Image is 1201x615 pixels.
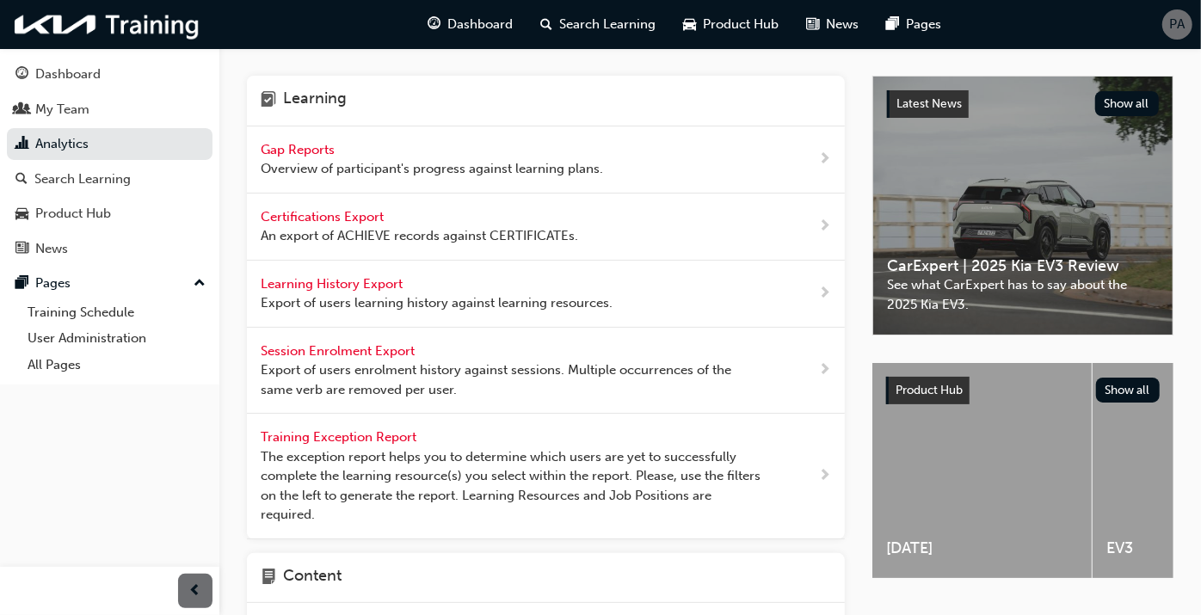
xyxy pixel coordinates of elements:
span: Latest News [896,96,962,111]
span: Pages [906,15,941,34]
span: [DATE] [886,538,1078,558]
a: guage-iconDashboard [414,7,527,42]
span: car-icon [15,206,28,222]
div: Pages [35,274,71,293]
button: PA [1162,9,1192,40]
span: next-icon [818,283,831,304]
span: next-icon [818,149,831,170]
a: Product HubShow all [886,377,1160,404]
a: Analytics [7,128,212,160]
button: Pages [7,268,212,299]
span: news-icon [806,14,819,35]
div: Dashboard [35,65,101,84]
h4: Learning [283,89,347,112]
a: Dashboard [7,58,212,90]
span: search-icon [15,172,28,188]
span: chart-icon [15,137,28,152]
span: The exception report helps you to determine which users are yet to successfully complete the lear... [261,447,763,525]
span: prev-icon [189,581,202,602]
span: News [826,15,859,34]
a: News [7,233,212,265]
div: News [35,239,68,259]
span: PA [1170,15,1186,34]
a: Latest NewsShow allCarExpert | 2025 Kia EV3 ReviewSee what CarExpert has to say about the 2025 Ki... [872,76,1173,335]
span: Export of users enrolment history against sessions. Multiple occurrences of the same verb are rem... [261,360,763,399]
div: My Team [35,100,89,120]
a: Search Learning [7,163,212,195]
span: guage-icon [428,14,440,35]
h4: Content [283,567,342,589]
a: User Administration [21,325,212,352]
span: news-icon [15,242,28,257]
a: Certifications Export An export of ACHIEVE records against CERTIFICATEs.next-icon [247,194,845,261]
a: All Pages [21,352,212,378]
a: Learning History Export Export of users learning history against learning resources.next-icon [247,261,845,328]
div: Product Hub [35,204,111,224]
span: page-icon [261,567,276,589]
a: Session Enrolment Export Export of users enrolment history against sessions. Multiple occurrences... [247,328,845,415]
a: search-iconSearch Learning [527,7,669,42]
span: Overview of participant's progress against learning plans. [261,159,603,179]
span: Session Enrolment Export [261,343,418,359]
span: Training Exception Report [261,429,420,445]
button: Show all [1096,378,1161,403]
a: Gap Reports Overview of participant's progress against learning plans.next-icon [247,126,845,194]
a: Training Exception Report The exception report helps you to determine which users are yet to succ... [247,414,845,539]
a: [DATE] [872,363,1092,578]
a: Training Schedule [21,299,212,326]
span: CarExpert | 2025 Kia EV3 Review [887,256,1159,276]
span: next-icon [818,360,831,381]
button: Show all [1095,91,1160,116]
span: search-icon [540,14,552,35]
a: car-iconProduct Hub [669,7,792,42]
span: learning-icon [261,89,276,112]
span: up-icon [194,273,206,295]
span: Gap Reports [261,142,338,157]
a: My Team [7,94,212,126]
span: car-icon [683,14,696,35]
span: guage-icon [15,67,28,83]
span: Search Learning [559,15,656,34]
span: See what CarExpert has to say about the 2025 Kia EV3. [887,275,1159,314]
a: pages-iconPages [872,7,955,42]
a: Latest NewsShow all [887,90,1159,118]
a: Product Hub [7,198,212,230]
span: Export of users learning history against learning resources. [261,293,613,313]
span: An export of ACHIEVE records against CERTIFICATEs. [261,226,578,246]
span: pages-icon [15,276,28,292]
span: next-icon [818,216,831,237]
span: Product Hub [703,15,779,34]
span: Learning History Export [261,276,406,292]
a: news-iconNews [792,7,872,42]
button: DashboardMy TeamAnalyticsSearch LearningProduct HubNews [7,55,212,268]
span: Dashboard [447,15,513,34]
span: Certifications Export [261,209,387,224]
span: pages-icon [886,14,899,35]
span: people-icon [15,102,28,118]
div: Search Learning [34,169,131,189]
span: Product Hub [896,383,963,397]
span: next-icon [818,465,831,487]
img: kia-training [9,7,206,42]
